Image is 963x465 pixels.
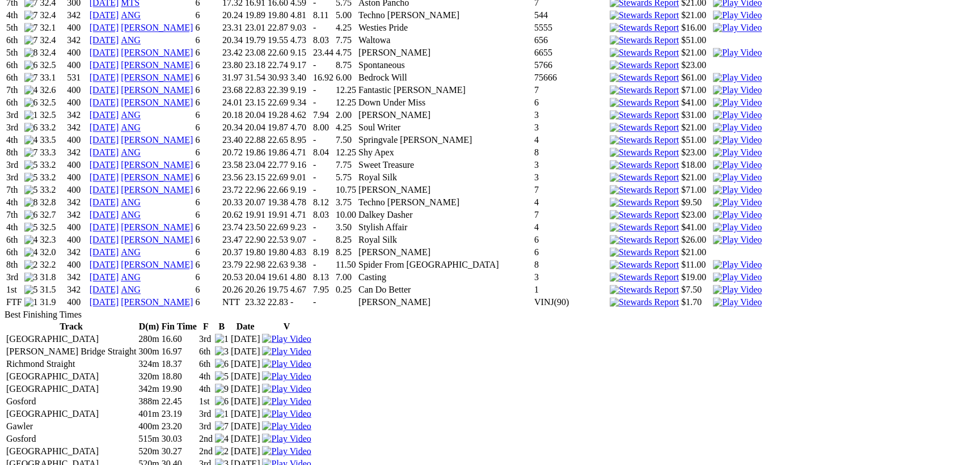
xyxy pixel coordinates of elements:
[215,383,229,394] img: 9
[121,285,141,294] a: ANG
[215,433,229,443] img: 4
[66,84,88,96] td: 400
[358,35,533,46] td: Waltowa
[6,22,23,33] td: 5th
[534,35,608,46] td: 656
[358,84,533,96] td: Fantastic [PERSON_NAME]
[713,285,762,294] a: View replay
[90,172,119,182] a: [DATE]
[121,210,141,219] a: ANG
[121,110,141,120] a: ANG
[290,47,311,58] td: 9.15
[24,260,38,270] img: 2
[290,84,311,96] td: 9.19
[121,235,193,244] a: [PERSON_NAME]
[713,147,762,157] a: View replay
[90,98,119,107] a: [DATE]
[610,23,679,33] img: Stewards Report
[610,185,679,195] img: Stewards Report
[681,72,711,83] td: $61.00
[90,285,119,294] a: [DATE]
[681,60,711,71] td: $23.00
[24,73,38,83] img: 7
[713,122,762,132] a: View replay
[66,60,88,71] td: 400
[24,23,38,33] img: 7
[610,247,679,257] img: Stewards Report
[121,23,193,32] a: [PERSON_NAME]
[610,135,679,145] img: Stewards Report
[713,260,762,269] a: View replay
[262,371,311,381] img: Play Video
[215,396,229,406] img: 6
[90,260,119,269] a: [DATE]
[24,222,38,232] img: 5
[215,346,229,356] img: 3
[335,72,357,83] td: 6.00
[244,109,266,121] td: 20.04
[90,147,119,157] a: [DATE]
[713,172,762,183] img: Play Video
[312,72,334,83] td: 16.92
[195,109,221,121] td: 6
[713,73,762,82] a: View replay
[534,60,608,71] td: 5766
[195,47,221,58] td: 6
[713,85,762,95] a: View replay
[90,73,119,82] a: [DATE]
[262,383,311,393] a: View replay
[335,47,357,58] td: 4.75
[66,47,88,58] td: 400
[6,47,23,58] td: 5th
[358,22,533,33] td: Westies Pride
[222,10,243,21] td: 20.24
[610,260,679,270] img: Stewards Report
[121,172,193,182] a: [PERSON_NAME]
[215,333,229,344] img: 1
[713,235,762,245] img: Play Video
[262,433,311,443] a: View replay
[40,72,66,83] td: 33.1
[262,421,311,430] a: View replay
[335,10,357,21] td: 5.00
[6,97,23,108] td: 6th
[610,235,679,245] img: Stewards Report
[610,297,679,307] img: Stewards Report
[66,72,88,83] td: 531
[262,346,311,356] img: Play Video
[121,160,193,170] a: [PERSON_NAME]
[262,346,311,356] a: View replay
[290,60,311,71] td: 9.17
[90,85,119,95] a: [DATE]
[215,358,229,369] img: 6
[713,222,762,232] a: View replay
[534,72,608,83] td: 75666
[262,383,311,394] img: Play Video
[24,235,38,245] img: 4
[195,60,221,71] td: 6
[312,10,334,21] td: 8.11
[610,110,679,120] img: Stewards Report
[267,97,289,108] td: 22.69
[90,210,119,219] a: [DATE]
[24,98,38,108] img: 6
[24,185,38,195] img: 5
[6,109,23,121] td: 3rd
[244,97,266,108] td: 23.15
[681,47,711,58] td: $21.00
[90,185,119,195] a: [DATE]
[610,35,679,45] img: Stewards Report
[121,222,193,232] a: [PERSON_NAME]
[6,84,23,96] td: 7th
[358,60,533,71] td: Spontaneous
[121,48,193,57] a: [PERSON_NAME]
[713,222,762,232] img: Play Video
[24,122,38,133] img: 6
[121,185,193,195] a: [PERSON_NAME]
[262,408,311,418] img: Play Video
[121,73,193,82] a: [PERSON_NAME]
[215,446,229,456] img: 2
[121,297,193,307] a: [PERSON_NAME]
[121,247,141,257] a: ANG
[713,260,762,270] img: Play Video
